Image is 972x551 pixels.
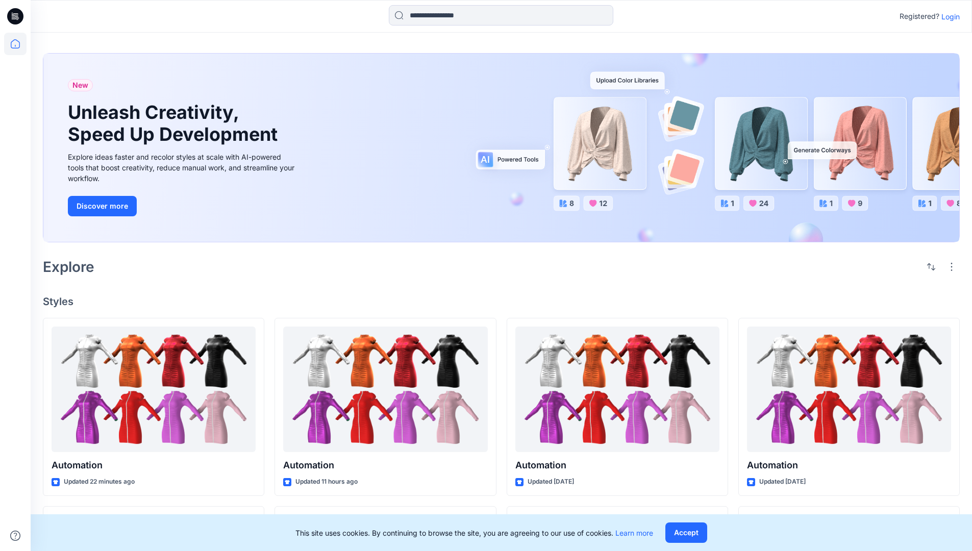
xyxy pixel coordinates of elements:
[295,477,358,487] p: Updated 11 hours ago
[515,458,719,472] p: Automation
[528,477,574,487] p: Updated [DATE]
[283,458,487,472] p: Automation
[295,528,653,538] p: This site uses cookies. By continuing to browse the site, you are agreeing to our use of cookies.
[615,529,653,537] a: Learn more
[68,196,137,216] button: Discover more
[900,10,939,22] p: Registered?
[515,327,719,453] a: Automation
[283,327,487,453] a: Automation
[64,477,135,487] p: Updated 22 minutes ago
[68,196,297,216] a: Discover more
[747,327,951,453] a: Automation
[43,259,94,275] h2: Explore
[747,458,951,472] p: Automation
[52,327,256,453] a: Automation
[68,152,297,184] div: Explore ideas faster and recolor styles at scale with AI-powered tools that boost creativity, red...
[52,458,256,472] p: Automation
[665,522,707,543] button: Accept
[72,79,88,91] span: New
[941,11,960,22] p: Login
[43,295,960,308] h4: Styles
[759,477,806,487] p: Updated [DATE]
[68,102,282,145] h1: Unleash Creativity, Speed Up Development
